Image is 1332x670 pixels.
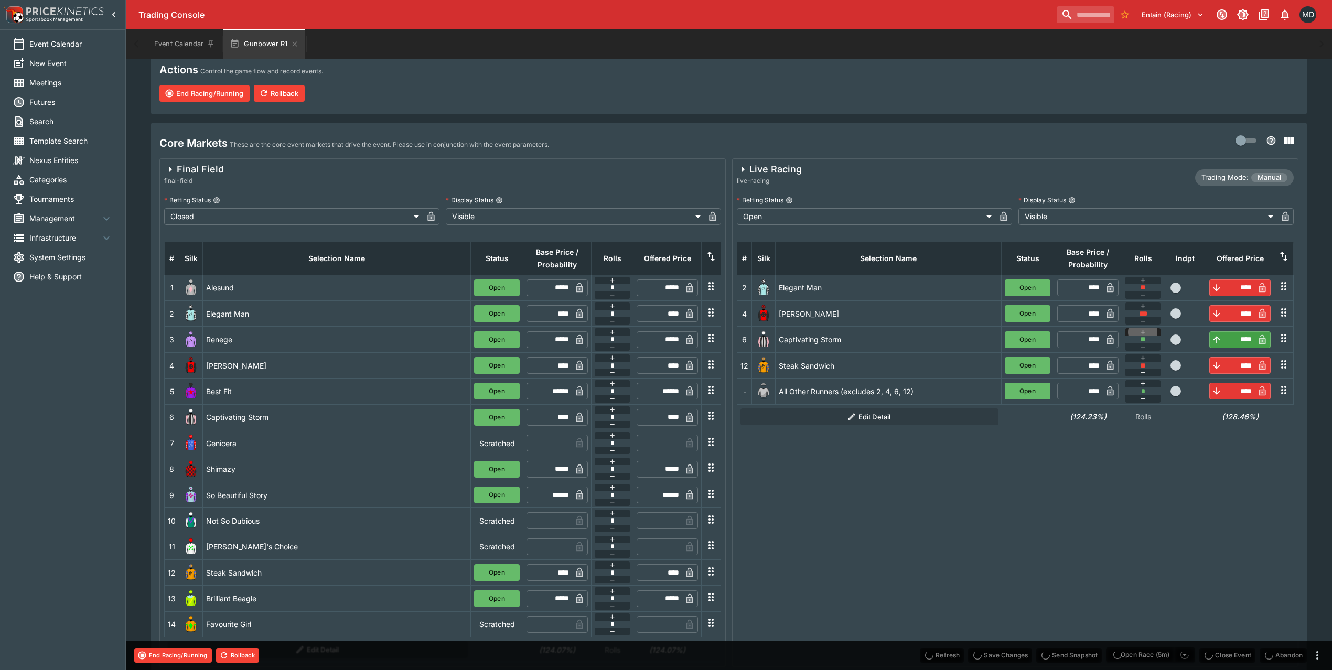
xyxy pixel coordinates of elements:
[26,7,104,15] img: PriceKinetics
[203,352,471,378] td: [PERSON_NAME]
[752,242,776,275] th: Silk
[203,508,471,534] td: Not So Dubious
[179,242,203,275] th: Silk
[182,383,199,399] img: runner 5
[474,331,520,348] button: Open
[474,383,520,399] button: Open
[737,208,995,225] div: Open
[737,379,752,404] td: -
[786,197,793,204] button: Betting Status
[29,96,113,107] span: Futures
[223,29,305,59] button: Gunbower R1
[165,404,179,430] td: 6
[165,327,179,352] td: 3
[737,163,802,176] div: Live Racing
[474,409,520,426] button: Open
[29,38,113,49] span: Event Calendar
[203,559,471,585] td: Steak Sandwich
[203,301,471,327] td: Elegant Man
[1296,3,1319,26] button: Matthew Duncan
[29,77,113,88] span: Meetings
[1209,411,1271,422] h6: (128.46%)
[474,279,520,296] button: Open
[446,208,704,225] div: Visible
[182,331,199,348] img: runner 3
[3,4,24,25] img: PriceKinetics Logo
[203,327,471,352] td: Renege
[29,271,113,282] span: Help & Support
[165,352,179,378] td: 4
[1116,6,1133,23] button: No Bookmarks
[203,482,471,507] td: So Beautiful Story
[474,564,520,581] button: Open
[165,301,179,327] td: 2
[737,352,752,378] td: 12
[164,176,224,186] span: final-field
[474,305,520,322] button: Open
[159,85,250,102] button: End Racing/Running
[29,213,100,224] span: Management
[776,242,1002,275] th: Selection Name
[1122,242,1164,275] th: Rolls
[216,648,259,663] button: Rollback
[737,275,752,300] td: 2
[1005,383,1050,399] button: Open
[148,29,221,59] button: Event Calendar
[1018,196,1066,204] p: Display Status
[165,534,179,559] td: 11
[159,136,228,150] h4: Core Markets
[182,616,199,633] img: runner 14
[165,242,179,275] th: #
[737,301,752,327] td: 4
[755,305,772,322] img: runner 4
[29,193,113,204] span: Tournaments
[755,357,772,374] img: runner 12
[165,508,179,534] td: 10
[474,590,520,607] button: Open
[213,197,220,204] button: Betting Status
[182,564,199,581] img: runner 12
[138,9,1052,20] div: Trading Console
[737,242,752,275] th: #
[1054,242,1122,275] th: Base Price / Probability
[164,163,224,176] div: Final Field
[1005,357,1050,374] button: Open
[29,155,113,166] span: Nexus Entities
[592,242,633,275] th: Rolls
[164,208,423,225] div: Closed
[230,139,549,150] p: These are the core event markets that drive the event. Please use in conjunction with the event p...
[1057,6,1114,23] input: search
[1018,208,1277,225] div: Visible
[1201,172,1249,183] p: Trading Mode:
[203,611,471,637] td: Favourite Girl
[182,279,199,296] img: runner 1
[203,430,471,456] td: Genicera
[182,538,199,555] img: runner 11
[165,456,179,482] td: 8
[474,541,520,552] p: Scratched
[1057,411,1119,422] h6: (124.23%)
[159,63,198,77] h4: Actions
[633,242,702,275] th: Offered Price
[182,435,199,451] img: runner 7
[165,586,179,611] td: 13
[134,648,212,663] button: End Racing/Running
[474,461,520,478] button: Open
[203,586,471,611] td: Brilliant Beagle
[29,252,113,263] span: System Settings
[182,512,199,529] img: runner 10
[1125,411,1161,422] p: Rolls
[182,590,199,607] img: runner 13
[474,438,520,449] p: Scratched
[165,379,179,404] td: 5
[1212,5,1231,24] button: Connected to PK
[776,327,1002,352] td: Captivating Storm
[755,383,772,399] img: blank-silk.png
[1233,5,1252,24] button: Toggle light/dark mode
[1005,331,1050,348] button: Open
[165,275,179,300] td: 1
[1275,5,1294,24] button: Notifications
[474,487,520,503] button: Open
[1005,279,1050,296] button: Open
[776,301,1002,327] td: [PERSON_NAME]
